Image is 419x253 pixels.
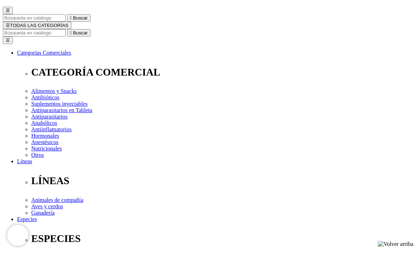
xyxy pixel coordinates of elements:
[31,120,57,126] a: Anabólicos
[6,23,10,28] span: ☰
[67,14,91,22] button:  Buscar
[7,225,28,246] iframe: Brevo live chat
[70,30,72,35] i: 
[3,37,13,44] button: ☰
[3,22,71,29] button: ☰TODAS LAS CATEGORÍAS
[3,14,66,22] input: Buscar
[31,88,77,94] a: Alimentos y Snacks
[31,114,67,120] a: Antiparasitarios
[3,7,13,14] button: ☰
[31,107,92,113] a: Antiparasitarios en Tableta
[31,145,62,152] a: Nutricionales
[31,210,55,216] a: Ganadería
[31,152,44,158] a: Otros
[31,126,72,132] a: Antiinflamatorios
[31,101,88,107] a: Suplementos inyectables
[17,216,37,222] a: Especies
[31,197,83,203] a: Animales de compañía
[3,29,66,37] input: Buscar
[31,233,416,244] p: ESPECIES
[67,29,91,37] button:  Buscar
[17,158,32,164] a: Líneas
[31,139,58,145] a: Anestésicos
[378,241,413,247] img: Volver arriba
[31,66,416,78] p: CATEGORÍA COMERCIAL
[31,94,59,100] a: Antibióticos
[73,30,88,35] span: Buscar
[6,8,10,13] span: ☰
[31,175,416,187] p: LÍNEAS
[73,15,88,21] span: Buscar
[17,50,71,56] a: Categorías Comerciales
[31,133,59,139] a: Hormonales
[70,15,72,21] i: 
[31,203,63,209] a: Aves y cerdos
